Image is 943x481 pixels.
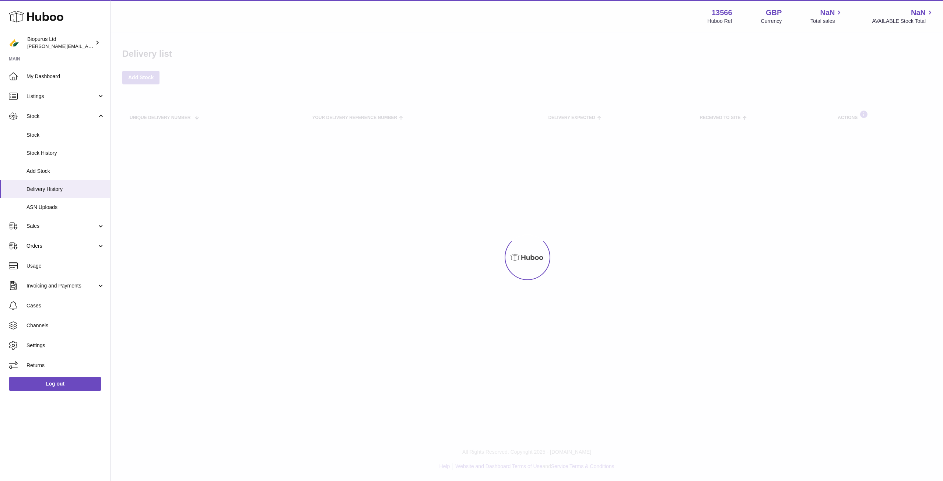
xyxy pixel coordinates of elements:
[810,8,843,25] a: NaN Total sales
[27,243,97,250] span: Orders
[27,93,97,100] span: Listings
[27,36,94,50] div: Biopurus Ltd
[708,18,732,25] div: Huboo Ref
[27,73,105,80] span: My Dashboard
[766,8,782,18] strong: GBP
[27,342,105,349] span: Settings
[27,282,97,289] span: Invoicing and Payments
[820,8,835,18] span: NaN
[27,43,148,49] span: [PERSON_NAME][EMAIL_ADDRESS][DOMAIN_NAME]
[9,377,101,390] a: Log out
[27,302,105,309] span: Cases
[27,362,105,369] span: Returns
[27,204,105,211] span: ASN Uploads
[27,150,105,157] span: Stock History
[27,132,105,139] span: Stock
[9,37,20,48] img: peter@biopurus.co.uk
[872,8,934,25] a: NaN AVAILABLE Stock Total
[810,18,843,25] span: Total sales
[872,18,934,25] span: AVAILABLE Stock Total
[27,113,97,120] span: Stock
[712,8,732,18] strong: 13566
[911,8,926,18] span: NaN
[27,262,105,269] span: Usage
[27,186,105,193] span: Delivery History
[761,18,782,25] div: Currency
[27,223,97,230] span: Sales
[27,322,105,329] span: Channels
[27,168,105,175] span: Add Stock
